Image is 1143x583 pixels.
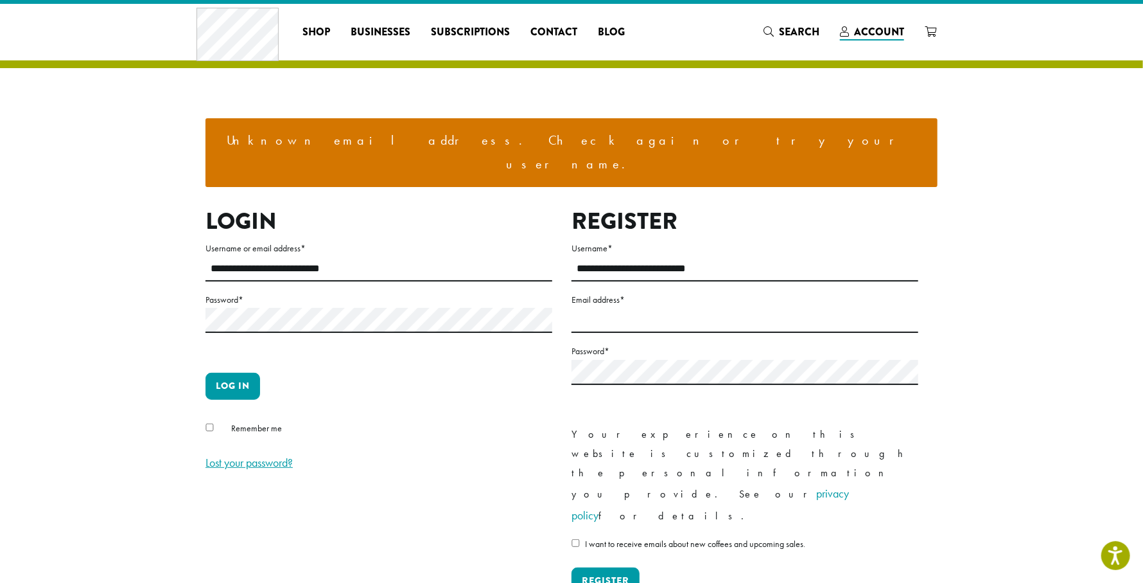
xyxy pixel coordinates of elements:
[571,208,918,235] h2: Register
[351,24,410,40] span: Businesses
[571,539,580,548] input: I want to receive emails about new coffees and upcoming sales.
[585,538,805,550] span: I want to receive emails about new coffees and upcoming sales.
[205,292,552,308] label: Password
[571,343,918,359] label: Password
[571,240,918,256] label: Username
[205,208,552,235] h2: Login
[216,129,927,177] li: Unknown email address. Check again or try your username.
[598,24,625,40] span: Blog
[779,24,819,39] span: Search
[231,422,282,434] span: Remember me
[292,22,340,42] a: Shop
[530,24,577,40] span: Contact
[571,425,918,526] p: Your experience on this website is customized through the personal information you provide. See o...
[302,24,330,40] span: Shop
[571,486,849,523] a: privacy policy
[205,455,293,470] a: Lost your password?
[854,24,904,39] span: Account
[753,21,830,42] a: Search
[205,240,552,256] label: Username or email address
[571,292,918,308] label: Email address
[431,24,510,40] span: Subscriptions
[205,373,260,400] button: Log in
